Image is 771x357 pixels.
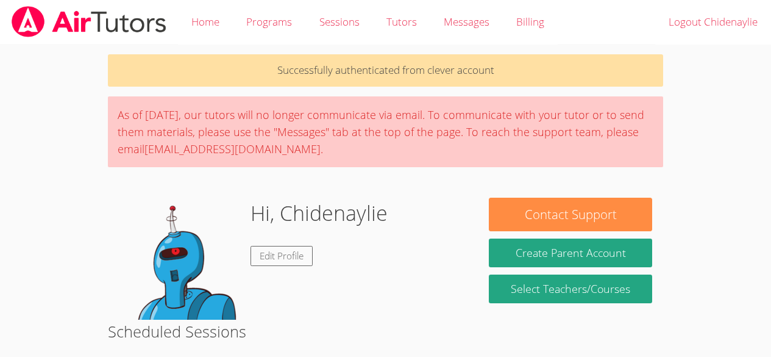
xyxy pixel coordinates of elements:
div: As of [DATE], our tutors will no longer communicate via email. To communicate with your tutor or ... [108,96,663,167]
a: Edit Profile [250,246,313,266]
span: Messages [444,15,489,29]
a: Select Teachers/Courses [489,275,652,303]
img: default.png [119,198,241,320]
p: Successfully authenticated from clever account [108,54,663,87]
button: Create Parent Account [489,239,652,267]
h1: Hi, Chidenaylie [250,198,388,229]
img: airtutors_banner-c4298cdbf04f3fff15de1276eac7730deb9818008684d7c2e4769d2f7ddbe033.png [10,6,168,37]
button: Contact Support [489,198,652,231]
h2: Scheduled Sessions [108,320,663,343]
